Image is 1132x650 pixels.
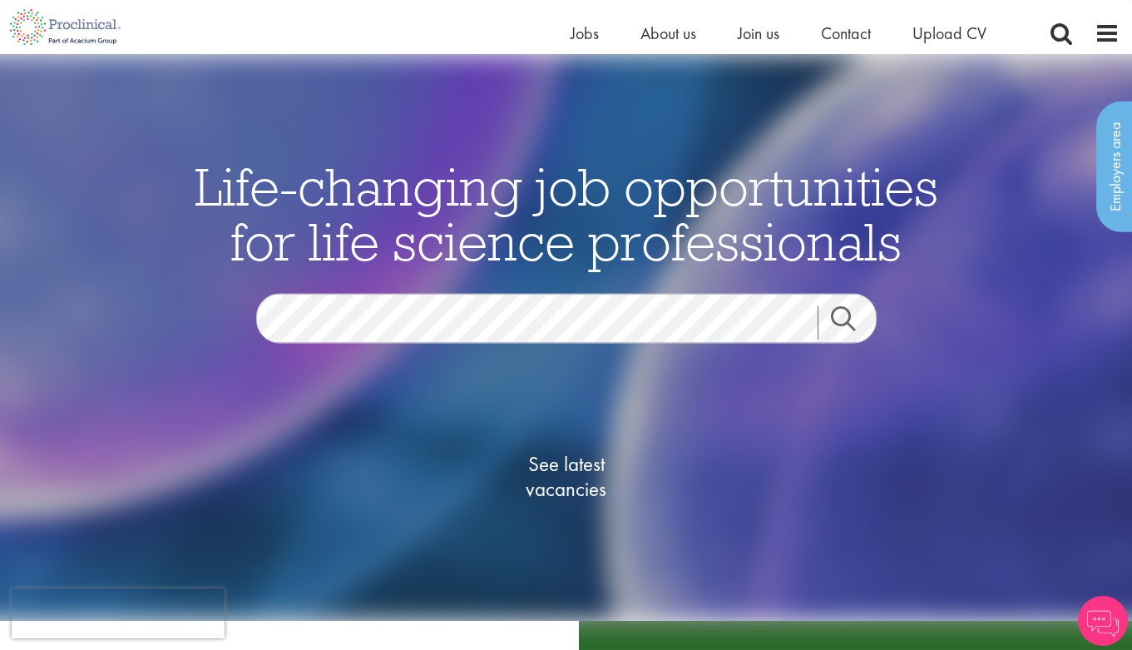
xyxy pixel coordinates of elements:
[912,22,986,44] a: Upload CV
[12,588,225,638] iframe: reCAPTCHA
[1078,596,1128,646] img: Chatbot
[483,385,650,568] a: See latestvacancies
[818,305,889,339] a: Job search submit button
[571,22,599,44] a: Jobs
[483,451,650,501] span: See latest vacancies
[821,22,871,44] a: Contact
[640,22,696,44] a: About us
[195,152,938,274] span: Life-changing job opportunities for life science professionals
[738,22,779,44] a: Join us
